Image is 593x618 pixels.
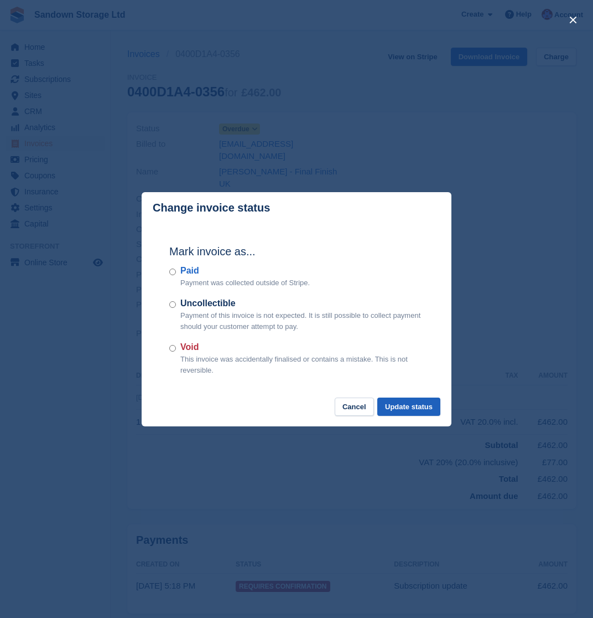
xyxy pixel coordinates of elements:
[169,243,424,260] h2: Mark invoice as...
[335,398,374,416] button: Cancel
[180,277,310,289] p: Payment was collected outside of Stripe.
[377,398,440,416] button: Update status
[180,297,424,310] label: Uncollectible
[180,264,310,277] label: Paid
[153,202,270,214] p: Change invoice status
[180,354,424,375] p: This invoice was accidentally finalised or contains a mistake. This is not reversible.
[180,310,424,332] p: Payment of this invoice is not expected. It is still possible to collect payment should your cust...
[180,341,424,354] label: Void
[564,11,582,29] button: close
